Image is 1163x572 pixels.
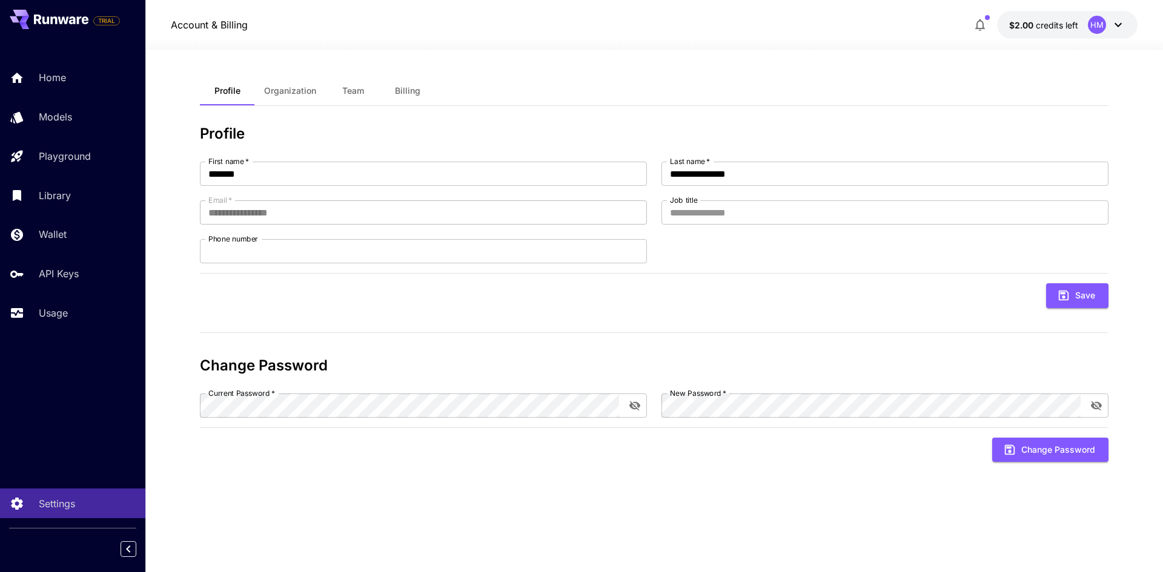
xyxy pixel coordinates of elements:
[200,125,1108,142] h3: Profile
[39,70,66,85] p: Home
[200,357,1108,374] h3: Change Password
[342,85,364,96] span: Team
[1009,19,1078,31] div: $2.00
[39,306,68,320] p: Usage
[208,156,249,166] label: First name
[39,266,79,281] p: API Keys
[1009,20,1036,30] span: $2.00
[171,18,248,32] a: Account & Billing
[208,388,275,398] label: Current Password
[39,496,75,511] p: Settings
[1046,283,1108,308] button: Save
[1036,20,1078,30] span: credits left
[39,149,91,163] p: Playground
[1088,16,1106,34] div: HM
[171,18,248,32] nav: breadcrumb
[214,85,240,96] span: Profile
[121,541,136,557] button: Collapse sidebar
[39,227,67,242] p: Wallet
[93,13,120,28] span: Add your payment card to enable full platform functionality.
[39,188,71,203] p: Library
[94,16,119,25] span: TRIAL
[39,110,72,124] p: Models
[208,195,232,205] label: Email
[264,85,316,96] span: Organization
[208,234,258,244] label: Phone number
[624,395,646,416] button: toggle password visibility
[130,538,145,560] div: Collapse sidebar
[395,85,420,96] span: Billing
[992,438,1108,462] button: Change Password
[1085,395,1107,416] button: toggle password visibility
[997,11,1138,39] button: $2.00HM
[670,156,710,166] label: Last name
[670,195,698,205] label: Job title
[670,388,726,398] label: New Password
